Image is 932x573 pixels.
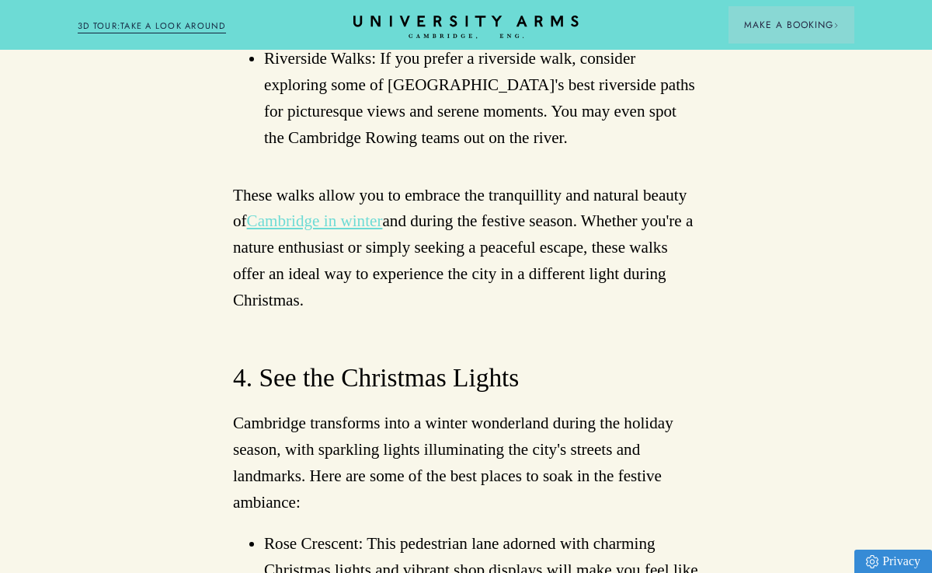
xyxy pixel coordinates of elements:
[729,6,854,44] button: Make a BookingArrow icon
[247,211,383,230] a: Cambridge in winter
[833,23,839,28] img: Arrow icon
[744,18,839,32] span: Make a Booking
[264,46,699,151] li: Riverside Walks: If you prefer a riverside walk, consider exploring some of [GEOGRAPHIC_DATA]'s b...
[78,19,226,33] a: 3D TOUR:TAKE A LOOK AROUND
[233,183,699,314] p: These walks allow you to embrace the tranquillity and natural beauty of and during the festive se...
[233,411,699,515] p: Cambridge transforms into a winter wonderland during the holiday season, with sparkling lights il...
[854,550,932,573] a: Privacy
[353,16,579,40] a: Home
[233,361,699,395] h3: 4. See the Christmas Lights
[866,555,878,568] img: Privacy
